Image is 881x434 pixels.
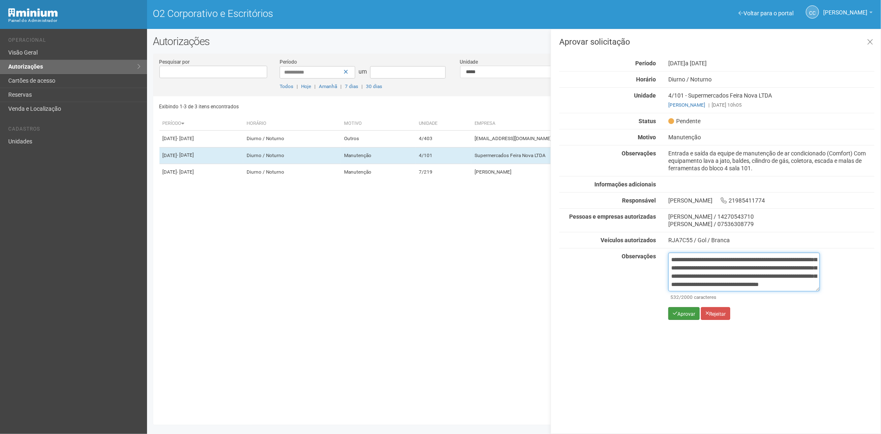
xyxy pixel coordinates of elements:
[668,134,701,141] font: Manutenção
[419,136,433,142] font: 4/403
[297,83,298,89] font: |
[8,8,58,17] img: Mínimo
[712,102,742,108] font: [DATE] 10h05
[475,169,511,175] font: [PERSON_NAME]
[340,83,342,89] font: |
[668,102,705,108] a: [PERSON_NAME]
[280,83,293,89] a: Todos
[739,10,793,17] a: Voltar para o portal
[8,138,32,145] font: Unidades
[638,134,656,141] font: Motivo
[159,59,190,65] font: Pesquisar por
[668,197,712,204] font: [PERSON_NAME]
[639,118,656,124] font: Status
[569,213,656,220] font: Pessoas e empresas autorizadas
[634,92,656,99] font: Unidade
[701,307,730,320] button: Rejeitar
[359,68,367,75] font: um
[460,59,478,65] font: Unidade
[668,221,754,227] font: [PERSON_NAME] / 07536308779
[8,37,46,43] font: Operacional
[344,169,371,175] font: Manutenção
[601,237,656,243] font: Veículos autorizados
[177,136,194,141] font: - [DATE]
[668,150,866,172] font: Entrada e saída da equipe de manutenção de ar condicionado (Comfort) Com equipamento lava a jato,...
[314,83,316,89] font: |
[247,121,266,126] font: Horário
[862,33,879,51] a: Fechar
[729,197,765,204] font: 21985411774
[810,10,816,16] font: CC
[670,294,679,300] font: 532
[177,169,194,175] font: - [DATE]
[301,83,311,89] a: Hoje
[177,152,194,158] font: - [DATE]
[8,77,55,84] font: Cartões de acesso
[709,311,726,317] font: Rejeitar
[8,105,61,112] font: Venda e Localização
[622,253,656,260] font: Observações
[635,60,656,67] font: Período
[668,237,730,243] font: RJA7C55 / Gol / Branca
[668,307,700,320] button: Aprovar
[636,76,656,83] font: Horário
[419,121,438,126] font: Unidade
[361,83,363,89] font: |
[823,9,867,16] font: [PERSON_NAME]
[668,213,754,220] font: [PERSON_NAME] / 14270543710
[668,60,685,67] font: [DATE]
[823,1,867,16] span: Camila Catarina Lima
[743,10,793,17] font: Voltar para o portal
[559,37,630,47] font: Aprovar solicitação
[344,121,362,126] font: Motivo
[247,153,284,158] font: Diurno / Noturno
[153,8,273,19] font: O2 Corporativo e Escritórios
[806,5,819,19] a: CC
[668,92,772,99] font: 4/101 - Supermercados Feira Nova LTDA
[823,10,873,17] a: [PERSON_NAME]
[676,118,701,124] font: Pendente
[419,153,433,158] font: 4/101
[679,294,716,300] font: /2000 caracteres
[344,153,371,158] font: Manutenção
[8,49,38,56] font: Visão Geral
[8,63,43,70] font: Autorizações
[344,136,359,142] font: Outros
[8,126,40,132] font: Cadastros
[247,169,284,175] font: Diurno / Noturno
[247,136,284,142] font: Diurno / Noturno
[419,169,433,175] font: 7/219
[685,60,707,67] font: a [DATE]
[159,104,239,110] font: Exibindo 1-3 de 3 itens encontrados
[475,121,495,126] font: Empresa
[153,35,210,48] font: Autorizações
[366,83,382,89] a: 30 dias
[668,76,712,83] font: Diurno / Noturno
[708,102,710,108] font: |
[163,153,177,158] font: [DATE]
[622,197,656,204] font: Responsável
[8,91,32,98] font: Reservas
[8,18,57,23] font: Painel do Administrador
[163,136,177,142] font: [DATE]
[319,83,337,89] a: Amanhã
[475,153,546,158] font: Supermercados Feira Nova LTDA
[280,59,297,65] font: Período
[475,136,551,142] font: [EMAIL_ADDRESS][DOMAIN_NAME]
[594,181,656,188] font: Informações adicionais
[622,150,656,157] font: Observações
[163,121,182,126] font: Período
[677,311,695,317] font: Aprovar
[163,169,177,175] font: [DATE]
[345,83,358,89] a: 7 dias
